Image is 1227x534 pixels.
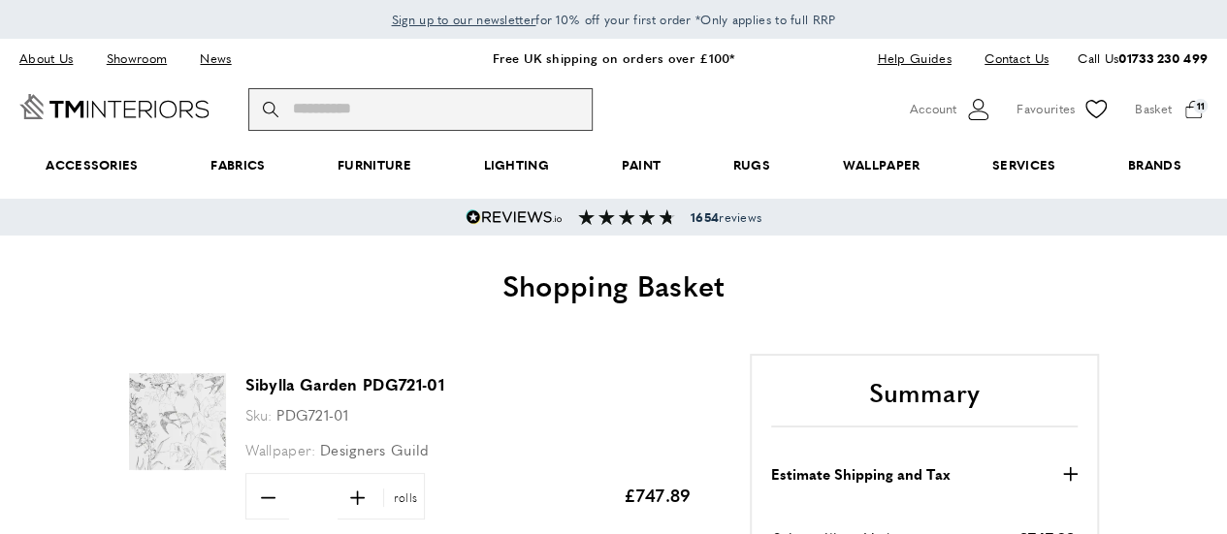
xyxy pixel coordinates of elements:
img: Sibylla Garden PDG721-01 [129,373,226,470]
a: News [185,46,245,72]
strong: Estimate Shipping and Tax [771,462,951,486]
span: PDG721-01 [276,404,348,424]
button: Estimate Shipping and Tax [771,462,1078,486]
img: Reviews section [578,209,675,225]
a: Free UK shipping on orders over £100* [492,48,734,67]
span: Sign up to our newsletter [392,11,536,28]
a: Sign up to our newsletter [392,10,536,29]
a: Sibylla Garden PDG721-01 [129,456,226,473]
a: Go to Home page [19,94,210,119]
button: Customer Account [910,95,992,124]
span: £747.89 [623,483,691,507]
img: Reviews.io 5 stars [466,209,563,225]
a: Contact Us [970,46,1049,72]
a: Wallpaper [806,136,955,195]
span: Accessories [10,136,175,195]
span: Account [910,99,956,119]
a: Rugs [696,136,806,195]
a: About Us [19,46,87,72]
a: Showroom [92,46,181,72]
a: Brands [1092,136,1217,195]
a: Paint [585,136,696,195]
a: Services [956,136,1092,195]
a: Furniture [302,136,447,195]
p: Call Us [1078,48,1208,69]
span: for 10% off your first order *Only applies to full RRP [392,11,836,28]
a: Favourites [1017,95,1111,124]
span: Designers Guild [320,439,430,459]
span: Favourites [1017,99,1075,119]
span: Shopping Basket [502,264,726,305]
strong: 1654 [691,208,719,226]
a: Lighting [447,136,585,195]
h2: Summary [771,375,1078,427]
button: Search [263,88,282,131]
a: 01733 230 499 [1118,48,1208,67]
a: Fabrics [175,136,302,195]
span: Sku: [245,404,273,424]
span: Wallpaper: [245,439,316,459]
span: rolls [383,488,423,507]
a: Help Guides [862,46,965,72]
a: Sibylla Garden PDG721-01 [245,373,444,395]
span: reviews [691,209,761,225]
